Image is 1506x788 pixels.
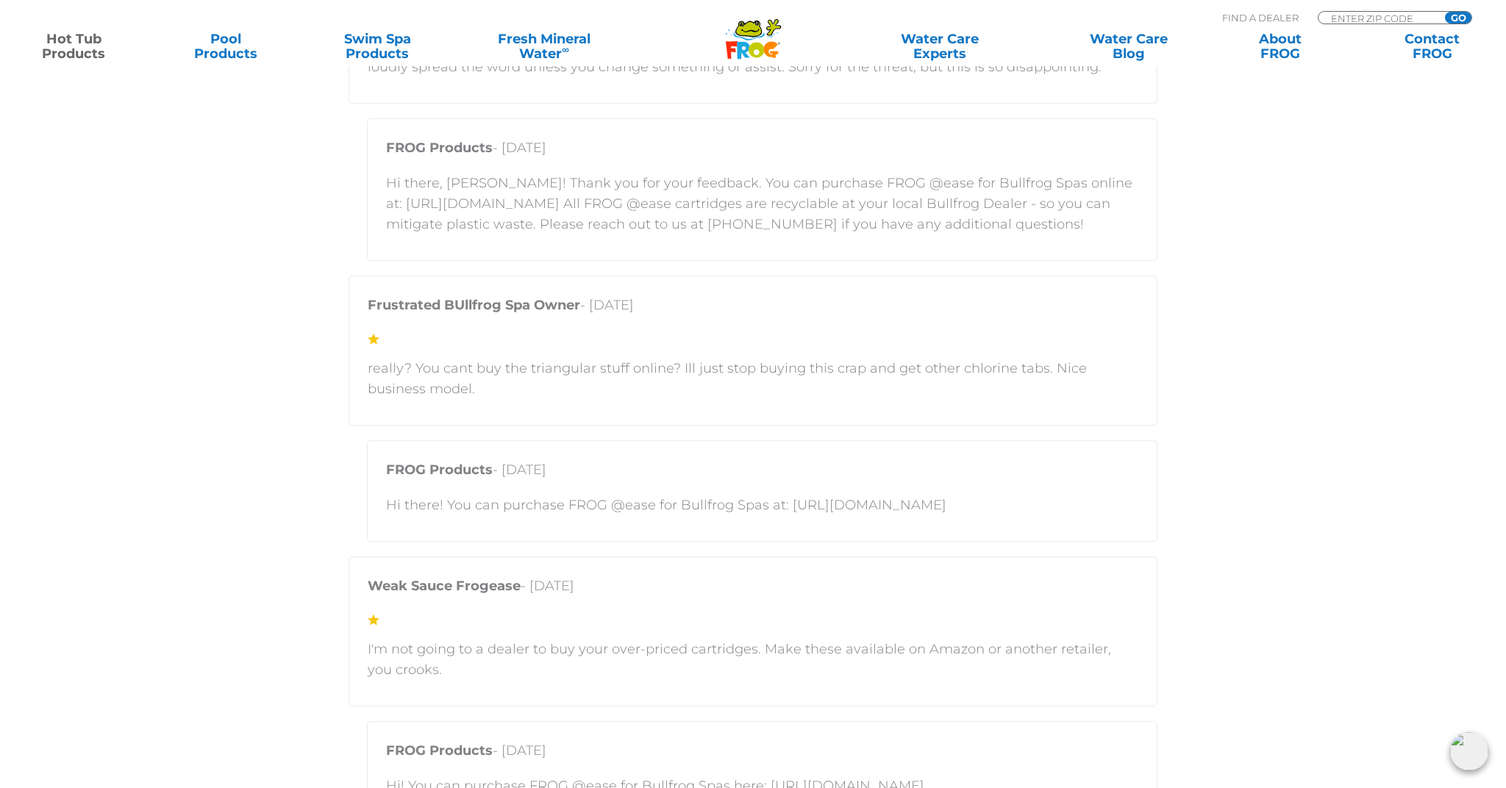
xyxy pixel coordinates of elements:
p: really? You cant buy the triangular stuff online? Ill just stop buying this crap and get other ch... [368,358,1138,399]
sup: ∞ [562,43,569,55]
input: Zip Code Form [1330,12,1429,24]
strong: Frustrated BUllfrog Spa Owner [368,297,580,313]
p: - [DATE] [386,137,1138,165]
p: - [DATE] [386,740,1138,768]
a: Fresh MineralWater∞ [471,32,618,61]
p: Hi there, [PERSON_NAME]! Thank you for your feedback. You can purchase FROG @ease for Bullfrog Sp... [386,173,1138,234]
p: - [DATE] [368,295,1138,323]
p: - [DATE] [386,459,1138,487]
p: I'm not going to a dealer to buy your over-priced cartridges. Make these available on Amazon or a... [368,639,1138,680]
a: Water CareBlog [1069,32,1188,61]
a: Hot TubProducts [15,32,133,61]
strong: Weak Sauce Frogease [368,578,521,594]
a: AboutFROG [1221,32,1340,61]
strong: FROG Products [386,462,493,478]
a: ContactFROG [1373,32,1491,61]
a: Water CareExperts [843,32,1035,61]
p: Find A Dealer [1222,11,1299,24]
img: openIcon [1450,732,1488,770]
p: Hi there! You can purchase FROG @ease for Bullfrog Spas at: [URL][DOMAIN_NAME] [386,495,1138,515]
input: GO [1445,12,1471,24]
a: PoolProducts [167,32,285,61]
strong: FROG Products [386,140,493,156]
a: Swim SpaProducts [318,32,437,61]
strong: FROG Products [386,742,493,759]
p: - [DATE] [368,576,1138,603]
